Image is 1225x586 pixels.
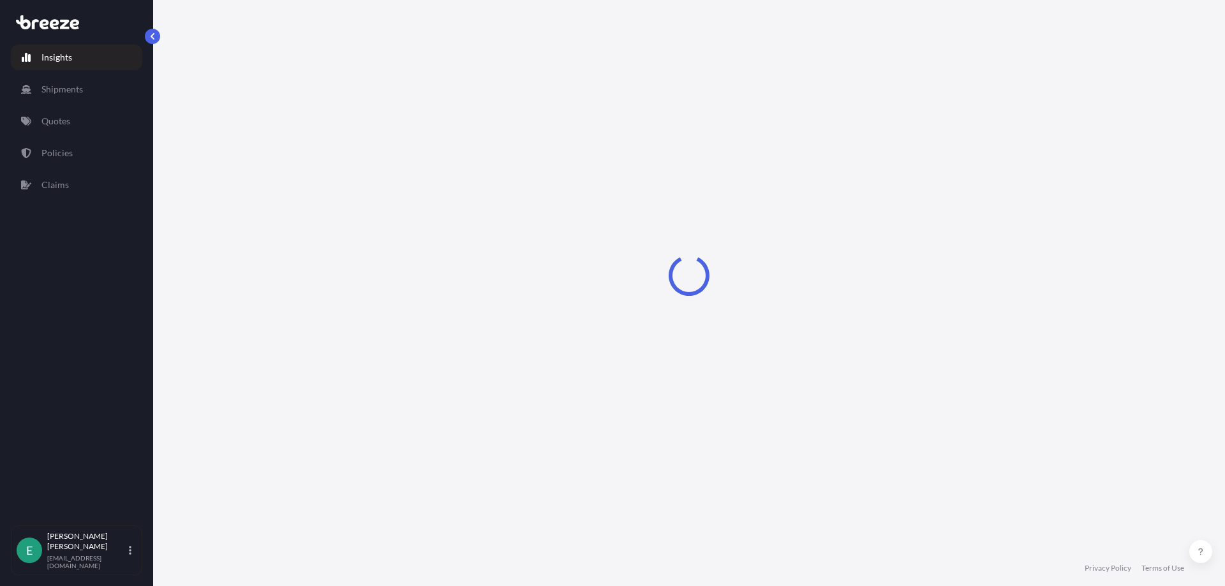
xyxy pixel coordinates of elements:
a: Quotes [11,108,142,134]
a: Policies [11,140,142,166]
p: Claims [41,179,69,191]
a: Shipments [11,77,142,102]
p: Quotes [41,115,70,128]
p: Shipments [41,83,83,96]
p: Insights [41,51,72,64]
a: Claims [11,172,142,198]
p: [PERSON_NAME] [PERSON_NAME] [47,531,126,552]
p: Policies [41,147,73,159]
a: Privacy Policy [1085,563,1131,573]
a: Terms of Use [1141,563,1184,573]
span: E [26,544,33,557]
a: Insights [11,45,142,70]
p: [EMAIL_ADDRESS][DOMAIN_NAME] [47,554,126,569]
